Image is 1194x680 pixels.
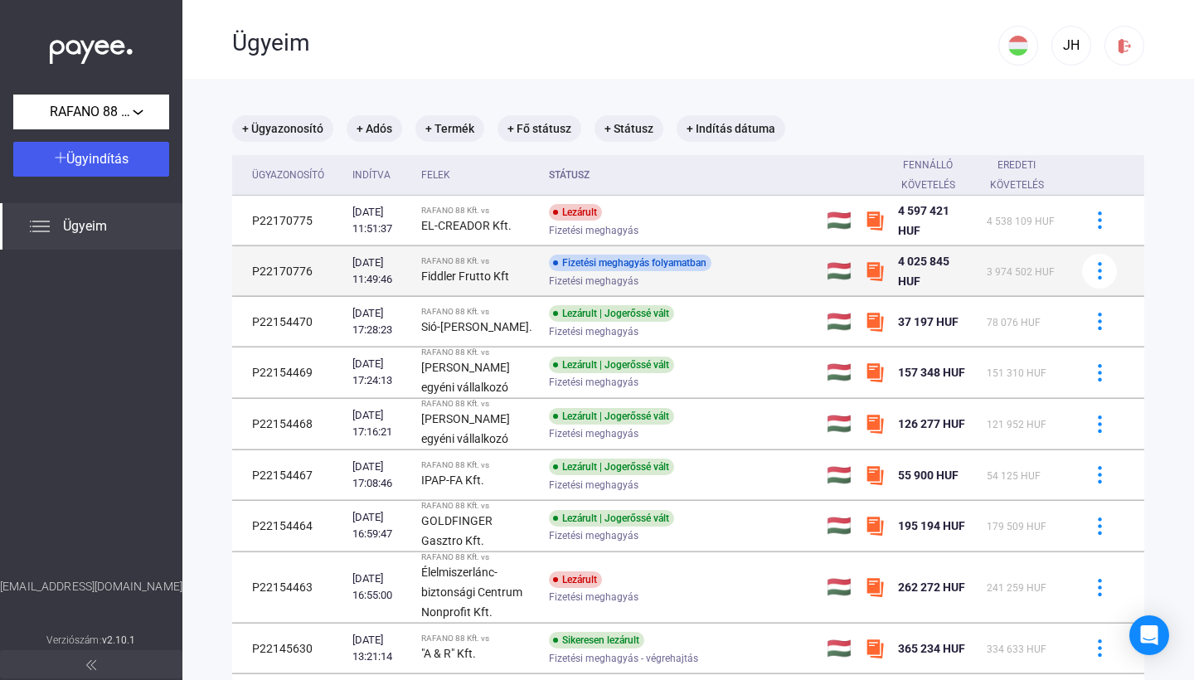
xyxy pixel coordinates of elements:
td: P22154463 [232,552,346,623]
td: P22154469 [232,347,346,398]
strong: v2.10.1 [102,634,136,646]
th: Státusz [542,155,820,196]
div: RAFANO 88 Kft. vs [421,307,535,317]
img: list.svg [30,216,50,236]
strong: "A & R" Kft. [421,647,476,660]
img: more-blue [1091,579,1109,596]
div: Sikeresen lezárult [549,632,644,648]
span: 262 272 HUF [898,580,965,594]
span: 365 234 HUF [898,642,965,655]
td: P22145630 [232,624,346,673]
span: 126 277 HUF [898,417,965,430]
div: [DATE] 17:24:13 [352,356,408,389]
div: Eredeti követelés [987,155,1046,195]
td: P22170775 [232,196,346,245]
div: Lezárult | Jogerőssé vált [549,408,674,425]
button: RAFANO 88 Kft. [13,95,169,129]
span: Fizetési meghagyás [549,475,638,495]
img: szamlazzhu-mini [865,362,885,382]
td: 🇭🇺 [820,450,858,500]
button: more-blue [1082,570,1117,605]
span: Fizetési meghagyás [549,322,638,342]
div: Indítva [352,165,391,185]
button: more-blue [1082,304,1117,339]
button: HU [998,26,1038,66]
img: szamlazzhu-mini [865,639,885,658]
div: Felek [421,165,535,185]
img: white-payee-white-dot.svg [50,31,133,65]
mat-chip: + Státusz [595,115,663,142]
button: more-blue [1082,508,1117,543]
span: Fizetési meghagyás [549,424,638,444]
span: 241 259 HUF [987,582,1046,594]
div: JH [1057,36,1085,56]
div: RAFANO 88 Kft. vs [421,206,535,216]
span: Fizetési meghagyás [549,587,638,607]
img: more-blue [1091,415,1109,433]
td: 🇭🇺 [820,347,858,398]
img: szamlazzhu-mini [865,465,885,485]
div: RAFANO 88 Kft. vs [421,501,535,511]
strong: Élelmiszerlánc-biztonsági Centrum Nonprofit Kft. [421,566,522,619]
img: szamlazzhu-mini [865,312,885,332]
span: Fizetési meghagyás [549,221,638,240]
span: 78 076 HUF [987,317,1041,328]
button: JH [1051,26,1091,66]
img: logout-red [1116,37,1133,55]
img: HU [1008,36,1028,56]
span: 179 509 HUF [987,521,1046,532]
span: 4 538 109 HUF [987,216,1055,227]
div: Lezárult [549,571,602,588]
img: arrow-double-left-grey.svg [86,660,96,670]
img: more-blue [1091,211,1109,229]
div: RAFANO 88 Kft. vs [421,552,535,562]
img: more-blue [1091,466,1109,483]
button: more-blue [1082,355,1117,390]
div: Fizetési meghagyás folyamatban [549,255,711,271]
div: Fennálló követelés [898,155,959,195]
span: Fizetési meghagyás [549,526,638,546]
span: Fizetési meghagyás - végrehajtás [549,648,698,668]
span: Fizetési meghagyás [549,271,638,291]
span: 157 348 HUF [898,366,965,379]
span: 334 633 HUF [987,644,1046,655]
span: 151 310 HUF [987,367,1046,379]
mat-chip: + Ügyazonosító [232,115,333,142]
strong: Sió-[PERSON_NAME]. [421,320,532,333]
img: szamlazzhu-mini [865,516,885,536]
img: plus-white.svg [55,152,66,163]
span: 195 194 HUF [898,519,965,532]
strong: EL-CREADOR Kft. [421,219,512,232]
img: more-blue [1091,364,1109,381]
button: more-blue [1082,254,1117,289]
span: 55 900 HUF [898,469,959,482]
td: 🇭🇺 [820,297,858,347]
span: 4 597 421 HUF [898,204,949,237]
div: Ügyeim [232,29,998,57]
div: Lezárult | Jogerőssé vált [549,305,674,322]
div: Fennálló követelés [898,155,974,195]
button: logout-red [1104,26,1144,66]
mat-chip: + Termék [415,115,484,142]
span: Ügyindítás [66,151,129,167]
mat-chip: + Indítás dátuma [677,115,785,142]
img: more-blue [1091,517,1109,535]
td: 🇭🇺 [820,246,858,296]
div: RAFANO 88 Kft. vs [421,347,535,357]
span: 37 197 HUF [898,315,959,328]
img: more-blue [1091,262,1109,279]
div: Eredeti követelés [987,155,1061,195]
div: Lezárult | Jogerőssé vált [549,510,674,527]
td: P22154464 [232,501,346,551]
div: [DATE] 11:51:37 [352,204,408,237]
div: Ügyazonosító [252,165,339,185]
td: P22154467 [232,450,346,500]
div: Ügyazonosító [252,165,324,185]
span: 3 974 502 HUF [987,266,1055,278]
td: 🇭🇺 [820,196,858,245]
div: RAFANO 88 Kft. vs [421,460,535,470]
img: szamlazzhu-mini [865,211,885,231]
div: Open Intercom Messenger [1129,615,1169,655]
div: Lezárult | Jogerőssé vált [549,459,674,475]
td: 🇭🇺 [820,624,858,673]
